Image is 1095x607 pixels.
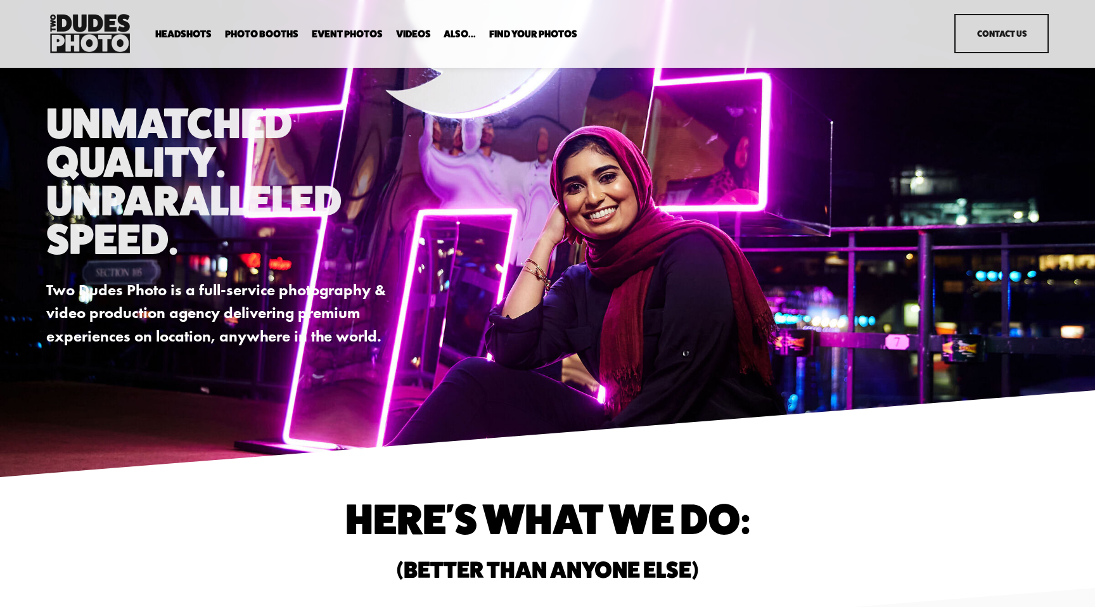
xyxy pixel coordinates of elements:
[396,28,431,40] a: Videos
[155,28,212,40] a: folder dropdown
[489,28,577,40] a: folder dropdown
[155,29,212,39] span: Headshots
[489,29,577,39] span: Find Your Photos
[46,104,418,259] h1: Unmatched Quality. Unparalleled Speed.
[225,29,298,39] span: Photo Booths
[171,559,923,581] h2: (Better than anyone else)
[954,14,1049,53] a: Contact Us
[312,28,383,40] a: Event Photos
[46,11,134,56] img: Two Dudes Photo | Headshots, Portraits &amp; Photo Booths
[444,29,476,39] span: Also...
[444,28,476,40] a: folder dropdown
[225,28,298,40] a: folder dropdown
[46,281,390,345] strong: Two Dudes Photo is a full-service photography & video production agency delivering premium experi...
[171,500,923,539] h1: Here's What We do:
